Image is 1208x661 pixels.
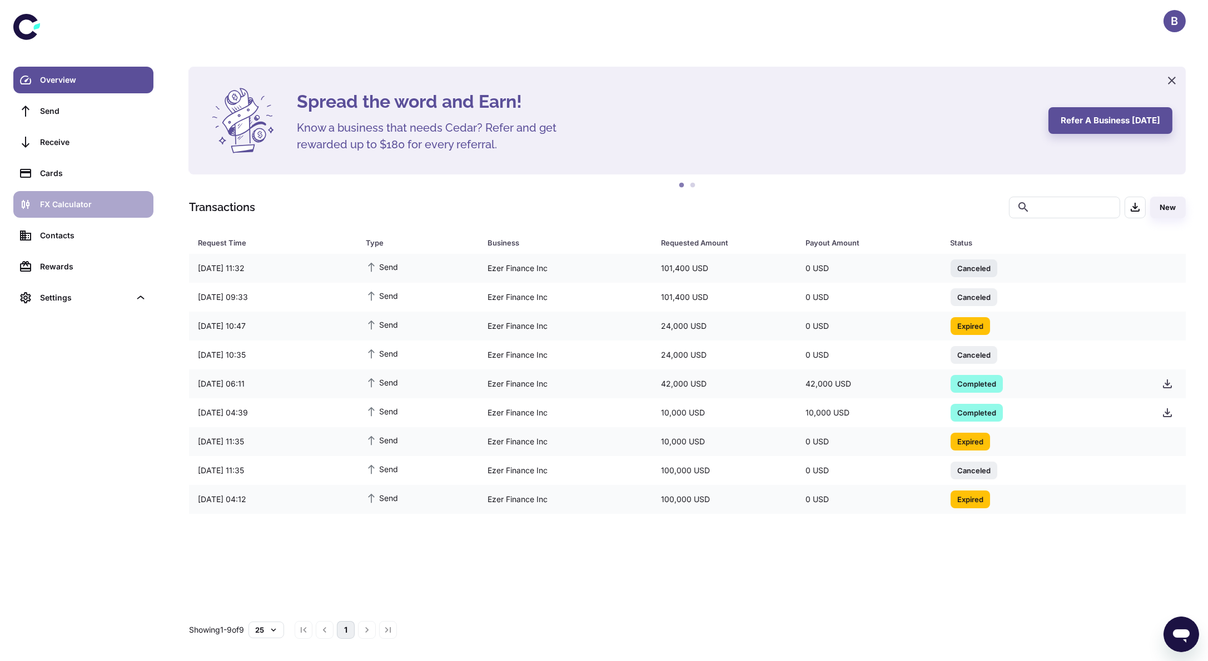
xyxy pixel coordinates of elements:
span: Expired [951,435,990,447]
span: Send [366,492,398,504]
div: Ezer Finance Inc [479,287,652,308]
h4: Spread the word and Earn! [297,88,1035,115]
span: Canceled [951,291,997,302]
div: 24,000 USD [652,344,797,365]
button: page 1 [337,621,355,639]
div: Ezer Finance Inc [479,373,652,394]
span: Type [366,235,474,251]
span: Expired [951,493,990,504]
span: Send [366,289,398,302]
a: Cards [13,160,153,187]
span: Canceled [951,464,997,475]
span: Send [366,463,398,475]
div: 101,400 USD [652,258,797,279]
span: Send [366,405,398,417]
iframe: Button to launch messaging window, conversation in progress [1164,617,1199,652]
button: Refer a business [DATE] [1048,107,1172,134]
p: Showing 1-9 of 9 [189,624,244,636]
div: Contacts [40,229,147,242]
span: Canceled [951,349,997,360]
div: [DATE] 04:39 [189,402,357,423]
a: FX Calculator [13,191,153,218]
span: Send [366,261,398,273]
div: [DATE] 06:11 [189,373,357,394]
div: Requested Amount [661,235,778,251]
span: Requested Amount [661,235,792,251]
div: Request Time [198,235,338,251]
div: Ezer Finance Inc [479,489,652,510]
a: Overview [13,67,153,93]
a: Send [13,98,153,124]
span: Request Time [198,235,352,251]
div: [DATE] 11:32 [189,258,357,279]
div: Ezer Finance Inc [479,460,652,481]
div: Send [40,105,147,117]
div: [DATE] 11:35 [189,431,357,452]
span: Send [366,434,398,446]
div: [DATE] 10:47 [189,316,357,337]
button: 25 [248,622,284,638]
span: Send [366,347,398,359]
div: Status [951,235,1125,251]
button: New [1150,197,1186,218]
div: 0 USD [797,316,941,337]
div: Ezer Finance Inc [479,402,652,423]
span: Send [366,376,398,388]
span: Status [951,235,1140,251]
div: Ezer Finance Inc [479,258,652,279]
div: 100,000 USD [652,460,797,481]
div: 42,000 USD [652,373,797,394]
div: [DATE] 04:12 [189,489,357,510]
div: Settings [40,292,130,304]
div: 0 USD [797,344,941,365]
div: 101,400 USD [652,287,797,308]
div: Rewards [40,261,147,273]
div: 0 USD [797,258,941,279]
a: Contacts [13,222,153,249]
div: FX Calculator [40,198,147,211]
div: 42,000 USD [797,373,941,394]
span: Canceled [951,262,997,273]
div: Payout Amount [806,235,922,251]
div: 0 USD [797,489,941,510]
button: 1 [677,180,688,191]
div: Ezer Finance Inc [479,316,652,337]
span: Completed [951,378,1003,389]
nav: pagination navigation [293,621,399,639]
div: 10,000 USD [652,402,797,423]
button: B [1164,10,1186,32]
h1: Transactions [189,199,255,216]
div: Overview [40,74,147,86]
button: 2 [688,180,699,191]
span: Payout Amount [806,235,937,251]
div: [DATE] 09:33 [189,287,357,308]
a: Rewards [13,253,153,280]
a: Receive [13,129,153,156]
div: Ezer Finance Inc [479,431,652,452]
div: Receive [40,136,147,148]
div: 24,000 USD [652,316,797,337]
div: [DATE] 11:35 [189,460,357,481]
div: 10,000 USD [797,402,941,423]
div: 0 USD [797,287,941,308]
div: Cards [40,167,147,179]
div: Ezer Finance Inc [479,344,652,365]
div: Type [366,235,460,251]
span: Completed [951,407,1003,418]
div: 10,000 USD [652,431,797,452]
div: 0 USD [797,431,941,452]
div: Settings [13,284,153,311]
span: Expired [951,320,990,331]
h5: Know a business that needs Cedar? Refer and get rewarded up to $180 for every referral. [297,119,575,153]
div: 0 USD [797,460,941,481]
div: [DATE] 10:35 [189,344,357,365]
span: Send [366,318,398,330]
div: 100,000 USD [652,489,797,510]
